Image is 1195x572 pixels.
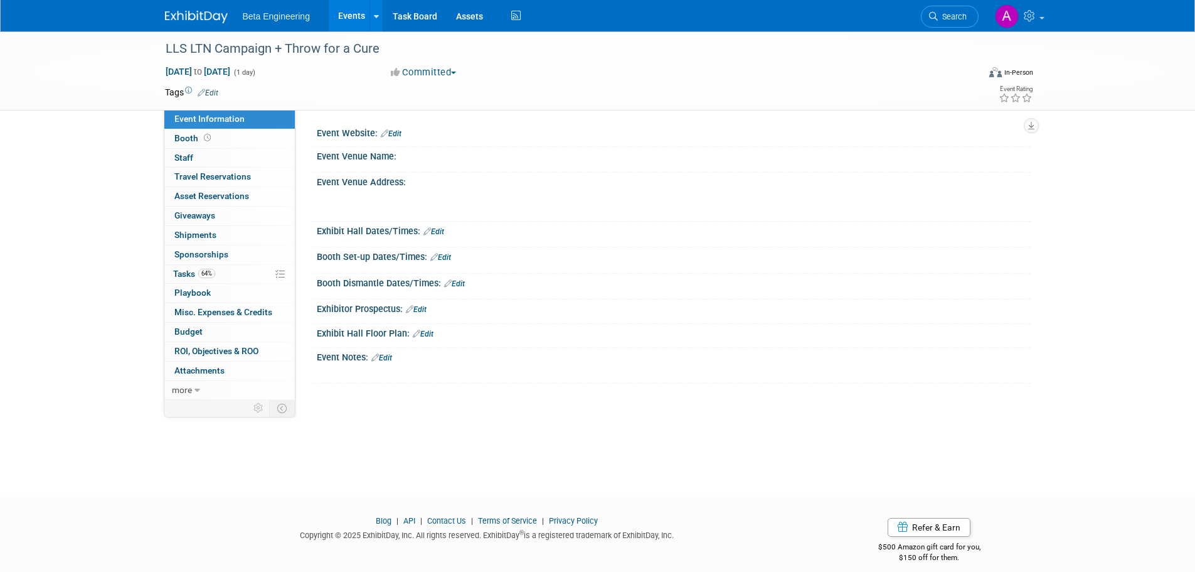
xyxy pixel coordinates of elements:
span: Tasks [173,269,215,279]
a: Edit [198,89,218,97]
a: Edit [371,353,392,362]
span: Misc. Expenses & Credits [174,307,272,317]
span: ROI, Objectives & ROO [174,346,258,356]
a: Tasks64% [164,265,295,284]
a: Sponsorships [164,246,295,264]
span: [DATE] [DATE] [165,66,231,77]
span: Travel Reservations [174,171,251,181]
a: Edit [413,330,433,338]
span: Attachments [174,365,225,375]
a: Misc. Expenses & Credits [164,303,295,322]
div: Copyright © 2025 ExhibitDay, Inc. All rights reserved. ExhibitDay is a registered trademark of Ex... [165,527,810,541]
span: Budget [174,326,203,337]
sup: ® [519,529,524,536]
a: Blog [376,516,391,526]
span: Booth [174,133,213,143]
span: Giveaways [174,210,215,220]
a: Attachments [164,362,295,380]
span: 64% [198,269,215,278]
div: In-Person [1004,68,1033,77]
div: Event Venue Address: [317,173,1031,188]
a: Terms of Service [478,516,537,526]
div: Event Notes: [317,348,1031,364]
div: Exhibit Hall Dates/Times: [317,222,1031,238]
a: Budget [164,323,295,342]
a: Edit [423,227,444,236]
span: Beta Engineering [243,11,310,21]
img: Anne Mertens [995,4,1019,28]
a: Edit [430,253,451,262]
a: Travel Reservations [164,168,295,186]
a: ROI, Objectives & ROO [164,342,295,361]
span: | [468,516,476,526]
div: Exhibitor Prospectus: [317,299,1031,316]
a: Refer & Earn [888,518,970,537]
td: Tags [165,86,218,99]
td: Toggle Event Tabs [269,400,295,416]
a: Playbook [164,284,295,303]
div: LLS LTN Campaign + Throw for a Cure [161,38,960,60]
span: | [393,516,401,526]
span: Staff [174,153,193,163]
span: to [192,67,204,77]
img: Format-Inperson.png [989,67,1002,77]
a: Search [921,6,979,28]
a: Edit [381,129,401,138]
button: Committed [386,66,461,79]
a: Giveaways [164,207,295,225]
span: Event Information [174,114,245,124]
div: Event Venue Name: [317,147,1031,163]
a: Contact Us [427,516,466,526]
span: Shipments [174,230,216,240]
span: | [539,516,547,526]
span: (1 day) [233,68,255,77]
span: Search [938,12,967,21]
span: Sponsorships [174,249,228,259]
div: Event Website: [317,124,1031,140]
a: Asset Reservations [164,187,295,206]
a: Booth [164,129,295,148]
a: Event Information [164,110,295,129]
a: Edit [444,279,465,288]
span: Asset Reservations [174,191,249,201]
div: Booth Dismantle Dates/Times: [317,274,1031,290]
span: | [417,516,425,526]
div: $500 Amazon gift card for you, [828,534,1031,563]
img: ExhibitDay [165,11,228,23]
div: Booth Set-up Dates/Times: [317,247,1031,264]
a: Privacy Policy [549,516,598,526]
div: Event Format [905,65,1034,84]
td: Personalize Event Tab Strip [248,400,270,416]
span: more [172,385,192,395]
a: more [164,381,295,400]
div: Exhibit Hall Floor Plan: [317,324,1031,340]
a: Edit [406,305,427,314]
div: $150 off for them. [828,553,1031,563]
a: API [403,516,415,526]
span: Playbook [174,288,211,298]
div: Event Rating [999,86,1033,92]
span: Booth not reserved yet [201,133,213,143]
a: Staff [164,149,295,168]
a: Shipments [164,226,295,245]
